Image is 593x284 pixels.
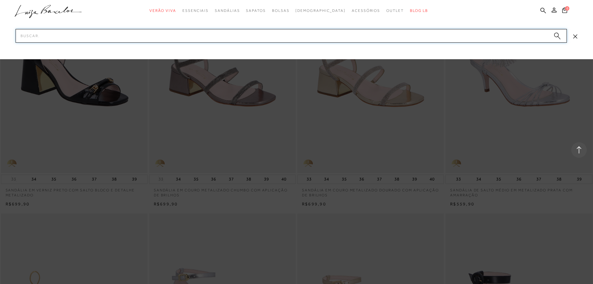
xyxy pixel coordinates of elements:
[295,5,346,17] a: noSubCategoriesText
[246,5,266,17] a: categoryNavScreenReaderText
[352,5,380,17] a: categoryNavScreenReaderText
[386,8,404,13] span: Outlet
[149,5,176,17] a: categoryNavScreenReaderText
[272,5,289,17] a: categoryNavScreenReaderText
[560,7,569,15] button: 0
[295,8,346,13] span: [DEMOGRAPHIC_DATA]
[272,8,289,13] span: Bolsas
[182,5,209,17] a: categoryNavScreenReaderText
[215,5,240,17] a: categoryNavScreenReaderText
[215,8,240,13] span: Sandálias
[246,8,266,13] span: Sapatos
[386,5,404,17] a: categoryNavScreenReaderText
[352,8,380,13] span: Acessórios
[410,8,428,13] span: BLOG LB
[410,5,428,17] a: BLOG LB
[149,8,176,13] span: Verão Viva
[182,8,209,13] span: Essenciais
[565,6,569,11] span: 0
[16,29,567,43] input: Buscar.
